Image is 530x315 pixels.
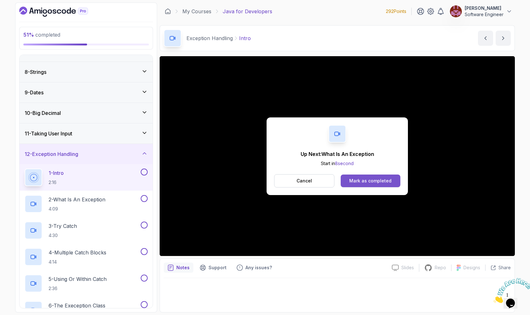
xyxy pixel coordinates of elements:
[20,82,153,103] button: 9-Dates
[49,169,64,177] p: 1 - Intro
[23,32,34,38] span: 51 %
[25,222,148,239] button: 3-Try Catch4:30
[25,89,44,96] h3: 9 - Dates
[20,123,153,144] button: 11-Taking User Input
[49,302,105,309] p: 6 - The Exeception Class
[25,130,72,137] h3: 11 - Taking User Input
[25,169,148,186] button: 1-Intro2:16
[274,174,334,187] button: Cancel
[49,249,106,256] p: 4 - Multiple Catch Blocks
[465,5,503,11] p: [PERSON_NAME]
[435,264,446,271] p: Repo
[349,178,392,184] div: Mark as completed
[3,3,5,8] span: 1
[23,32,60,38] span: completed
[401,264,414,271] p: Slides
[49,285,107,292] p: 2:36
[239,34,251,42] p: Intro
[386,8,406,15] p: 292 Points
[196,263,230,273] button: Support button
[491,276,530,306] iframe: chat widget
[297,178,312,184] p: Cancel
[49,179,64,186] p: 2:16
[463,264,480,271] p: Designs
[186,34,233,42] p: Exception Handling
[485,264,511,271] button: Share
[20,103,153,123] button: 10-Big Decimal
[25,109,61,117] h3: 10 - Big Decimal
[160,56,515,256] iframe: 1 - Intro
[496,31,511,46] button: next content
[25,275,148,292] button: 5-Using Or Within Catch2:36
[25,68,46,76] h3: 8 - Strings
[20,144,153,164] button: 12-Exception Handling
[165,8,171,15] a: Dashboard
[164,263,193,273] button: notes button
[25,150,78,158] h3: 12 - Exception Handling
[49,275,107,283] p: 5 - Using Or Within Catch
[25,248,148,266] button: 4-Multiple Catch Blocks4:14
[49,259,106,265] p: 4:14
[49,232,77,239] p: 4:30
[176,264,190,271] p: Notes
[465,11,503,18] p: Software Engineer
[301,160,374,167] p: Start in
[245,264,272,271] p: Any issues?
[182,8,211,15] a: My Courses
[49,222,77,230] p: 3 - Try Catch
[223,8,272,15] p: Java for Developers
[49,196,105,203] p: 2 - What Is An Exception
[341,175,400,187] button: Mark as completed
[25,195,148,213] button: 2-What Is An Exception4:09
[233,263,276,273] button: Feedback button
[49,206,105,212] p: 4:09
[498,264,511,271] p: Share
[3,3,42,27] img: bubble.attention_grabber
[20,62,153,82] button: 8-Strings
[450,5,462,17] img: user profile image
[450,5,512,18] button: user profile image[PERSON_NAME]Software Engineer
[301,150,374,158] p: Up Next: What Is An Exception
[19,7,103,17] a: Dashboard
[478,31,493,46] button: previous content
[335,161,354,166] span: 8 second
[209,264,227,271] p: Support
